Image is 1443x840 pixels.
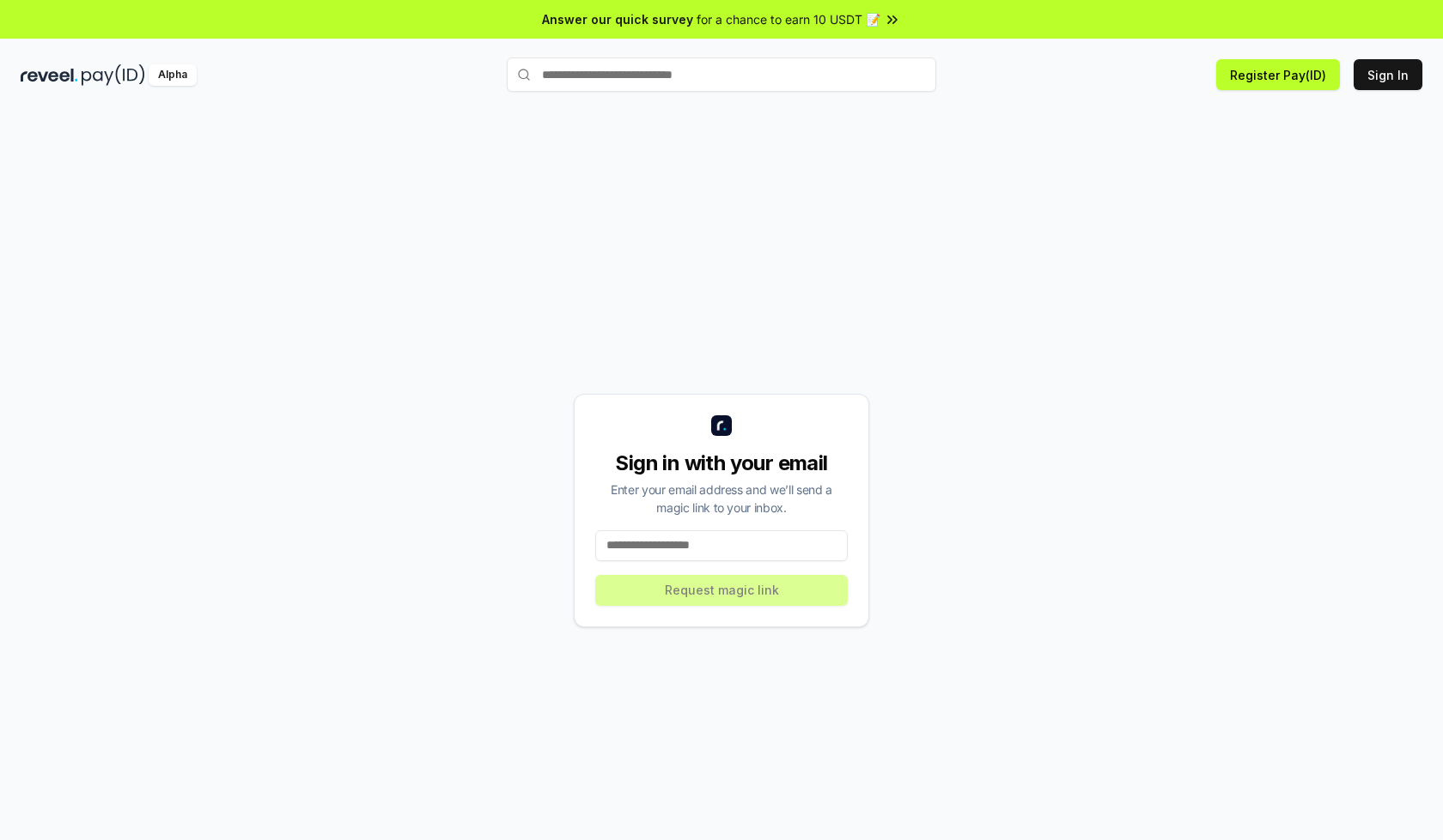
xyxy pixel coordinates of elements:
div: Sign in with your email [595,450,848,477]
img: reveel_dark [21,64,78,86]
span: for a chance to earn 10 USDT 📝 [697,10,880,28]
div: Enter your email address and we’ll send a magic link to your inbox. [595,480,848,517]
img: logo_small [711,415,732,436]
img: pay_id [82,64,145,86]
div: Alpha [149,64,197,86]
button: Sign In [1354,59,1422,90]
button: Register Pay(ID) [1216,59,1340,90]
span: Answer our quick survey [542,10,693,28]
